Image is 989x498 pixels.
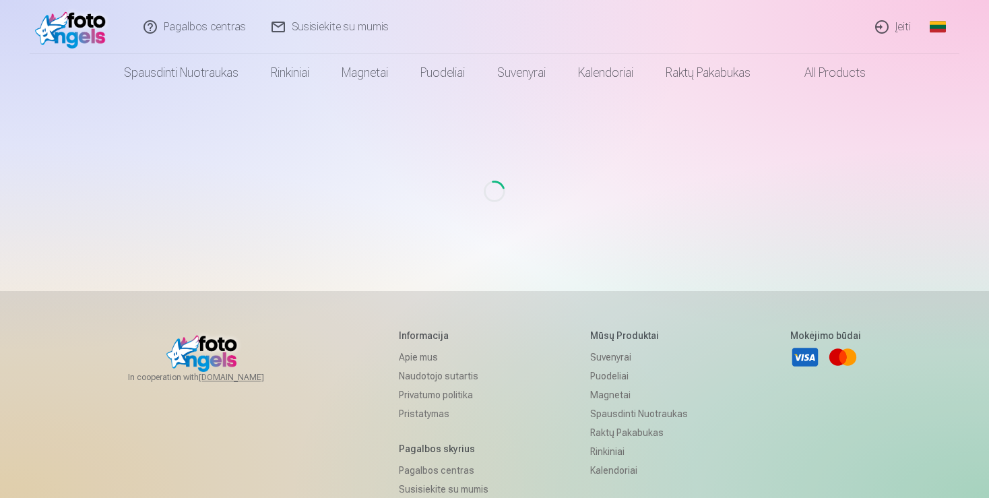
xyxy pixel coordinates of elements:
[399,461,488,480] a: Pagalbos centras
[590,385,688,404] a: Magnetai
[35,5,113,49] img: /fa2
[255,54,325,92] a: Rinkiniai
[590,442,688,461] a: Rinkiniai
[399,329,488,342] h5: Informacija
[590,404,688,423] a: Spausdinti nuotraukas
[562,54,649,92] a: Kalendoriai
[649,54,767,92] a: Raktų pakabukas
[590,329,688,342] h5: Mūsų produktai
[199,372,296,383] a: [DOMAIN_NAME]
[404,54,481,92] a: Puodeliai
[590,367,688,385] a: Puodeliai
[481,54,562,92] a: Suvenyrai
[399,404,488,423] a: Pristatymas
[767,54,882,92] a: All products
[399,348,488,367] a: Apie mus
[790,329,861,342] h5: Mokėjimo būdai
[790,342,820,372] a: Visa
[108,54,255,92] a: Spausdinti nuotraukas
[128,372,296,383] span: In cooperation with
[399,385,488,404] a: Privatumo politika
[399,367,488,385] a: Naudotojo sutartis
[828,342,858,372] a: Mastercard
[399,442,488,456] h5: Pagalbos skyrius
[590,423,688,442] a: Raktų pakabukas
[325,54,404,92] a: Magnetai
[590,348,688,367] a: Suvenyrai
[590,461,688,480] a: Kalendoriai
